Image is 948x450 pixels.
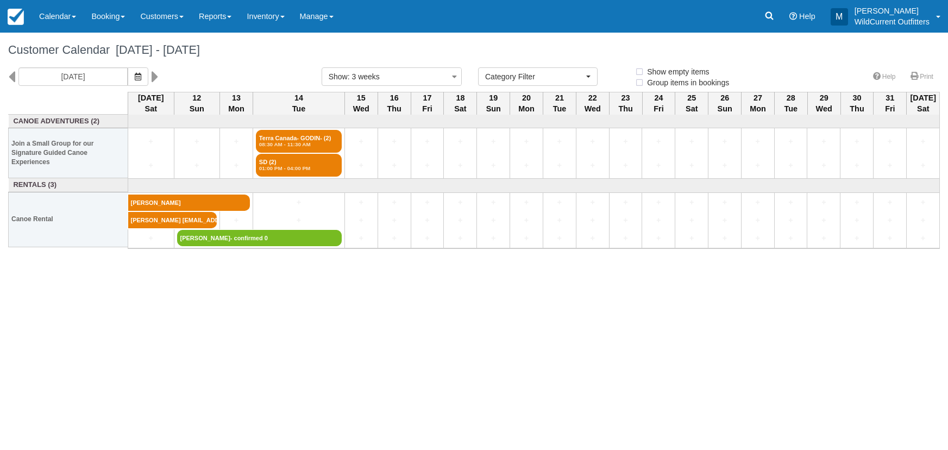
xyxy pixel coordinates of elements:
[546,160,573,171] a: +
[642,92,675,115] th: 24 Fri
[8,9,24,25] img: checkfront-main-nav-mini-logo.png
[447,215,474,226] a: +
[480,233,507,244] a: +
[177,160,217,171] a: +
[744,197,771,208] a: +
[447,160,474,171] a: +
[876,136,903,147] a: +
[777,136,805,147] a: +
[546,197,573,208] a: +
[576,92,609,115] th: 22 Wed
[612,136,639,147] a: +
[480,197,507,208] a: +
[843,233,870,244] a: +
[110,43,200,57] span: [DATE] - [DATE]
[843,215,870,226] a: +
[774,92,807,115] th: 28 Tue
[635,64,716,80] label: Show empty items
[411,92,444,115] th: 17 Fri
[447,197,474,208] a: +
[711,136,738,147] a: +
[711,233,738,244] a: +
[645,215,672,226] a: +
[711,197,738,208] a: +
[259,165,338,172] em: 01:00 PM - 04:00 PM
[876,197,903,208] a: +
[810,215,837,226] a: +
[744,136,771,147] a: +
[414,215,441,226] a: +
[414,160,441,171] a: +
[480,160,507,171] a: +
[128,212,217,228] a: [PERSON_NAME] [EMAIL_ADDRESS][PERSON_NAME][DOMAIN_NAME]
[510,92,543,115] th: 20 Mon
[128,195,250,211] a: [PERSON_NAME]
[256,197,342,208] a: +
[344,92,378,115] th: 15 Wed
[810,136,837,147] a: +
[635,74,736,91] label: Group items in bookings
[579,215,606,226] a: +
[220,92,253,115] th: 13 Mon
[11,180,125,190] a: Rentals (3)
[609,92,642,115] th: 23 Thu
[645,197,672,208] a: +
[546,215,573,226] a: +
[444,92,477,115] th: 18 Sat
[414,197,441,208] a: +
[174,92,220,115] th: 12 Sun
[131,160,171,171] a: +
[348,136,375,147] a: +
[907,92,940,115] th: [DATE] Sat
[447,136,474,147] a: +
[867,69,902,85] a: Help
[678,233,705,244] a: +
[579,136,606,147] a: +
[259,141,338,148] em: 08:30 AM - 11:30 AM
[843,136,870,147] a: +
[381,233,408,244] a: +
[381,215,408,226] a: +
[874,92,907,115] th: 31 Fri
[348,160,375,171] a: +
[447,233,474,244] a: +
[177,136,217,147] a: +
[8,43,940,57] h1: Customer Calendar
[378,92,411,115] th: 16 Thu
[513,197,540,208] a: +
[478,67,598,86] button: Category Filter
[381,197,408,208] a: +
[855,5,930,16] p: [PERSON_NAME]
[348,72,380,81] span: : 3 weeks
[513,160,540,171] a: +
[612,197,639,208] a: +
[128,92,174,115] th: [DATE] Sat
[256,215,342,226] a: +
[256,130,342,153] a: Terra Canada- GODIN- (2)08:30 AM - 11:30 AM
[513,215,540,226] a: +
[381,160,408,171] a: +
[223,136,250,147] a: +
[807,92,840,115] th: 29 Wed
[831,8,848,26] div: M
[678,197,705,208] a: +
[9,128,128,178] th: Join a Small Group for our Signature Guided Canoe Experiences
[909,197,937,208] a: +
[909,233,937,244] a: +
[711,215,738,226] a: +
[744,233,771,244] a: +
[678,160,705,171] a: +
[711,160,738,171] a: +
[744,215,771,226] a: +
[513,233,540,244] a: +
[480,215,507,226] a: +
[348,197,375,208] a: +
[840,92,874,115] th: 30 Thu
[843,160,870,171] a: +
[810,233,837,244] a: +
[799,12,815,21] span: Help
[543,92,576,115] th: 21 Tue
[876,233,903,244] a: +
[612,215,639,226] a: +
[876,215,903,226] a: +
